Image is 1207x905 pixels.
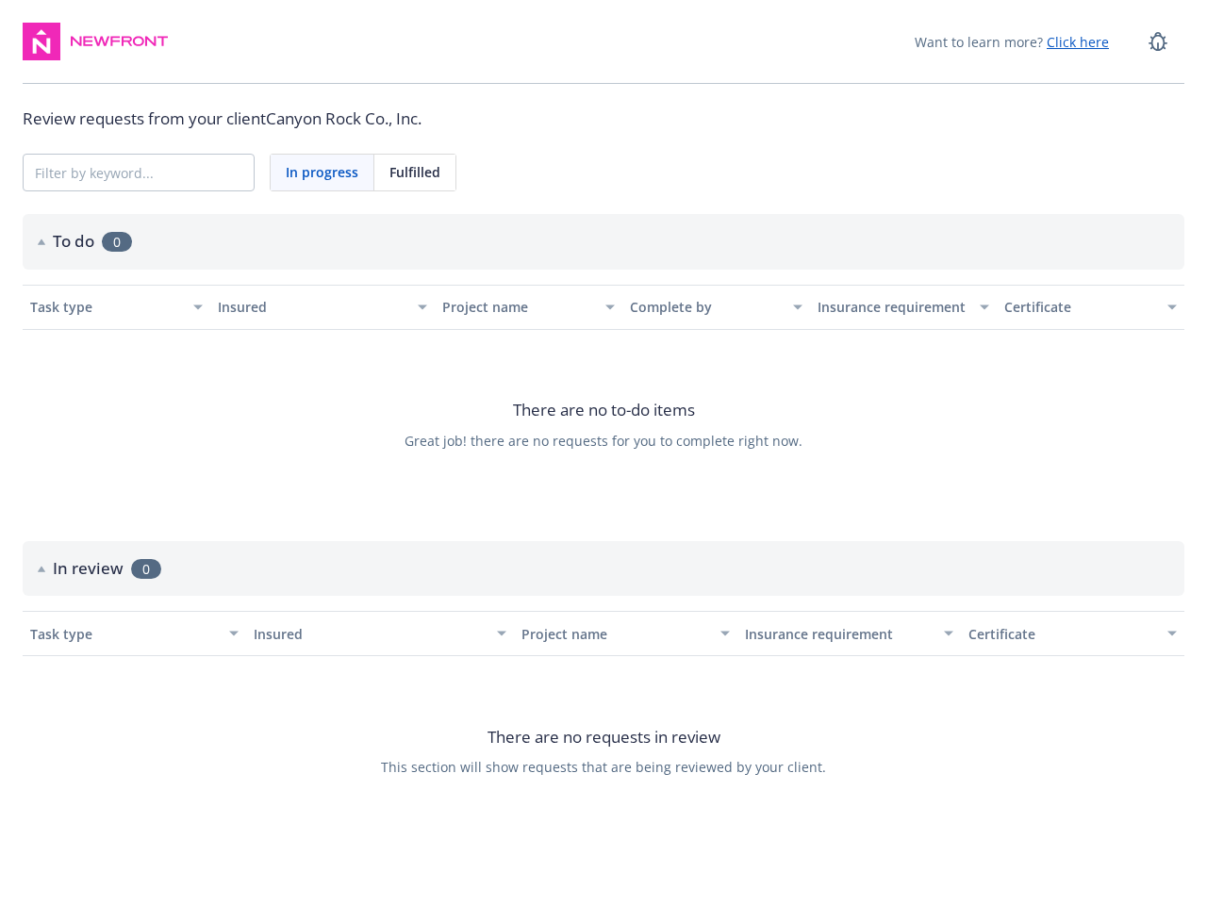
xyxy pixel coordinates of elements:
div: Review requests from your client Canyon Rock Co., Inc. [23,107,1184,131]
span: 0 [102,232,132,252]
div: Project name [442,297,594,317]
div: Insurance requirement [745,624,933,644]
span: Fulfilled [389,162,440,182]
span: There are no to-do items [513,398,695,422]
div: Task type [30,624,218,644]
div: Project name [521,624,709,644]
button: Insurance requirement [810,285,998,330]
button: Task type [23,285,210,330]
button: Certificate [961,611,1184,656]
div: Certificate [968,624,1156,644]
div: Insured [254,624,486,644]
img: navigator-logo.svg [23,23,60,60]
div: Certificate [1004,297,1156,317]
input: Filter by keyword... [24,155,254,190]
span: This section will show requests that are being reviewed by your client. [381,757,826,777]
span: In progress [286,162,358,182]
h2: In review [53,556,124,581]
button: Project name [435,285,622,330]
button: Complete by [622,285,810,330]
button: Project name [514,611,737,656]
span: There are no requests in review [488,725,720,749]
span: Great job! there are no requests for you to complete right now. [405,431,802,451]
button: Insurance requirement [737,611,961,656]
div: Insured [218,297,406,317]
span: 0 [131,559,161,579]
div: Insurance requirement [818,297,969,317]
button: Certificate [997,285,1184,330]
img: Newfront Logo [68,32,171,51]
a: Click here [1047,33,1109,51]
a: Report a Bug [1139,23,1177,60]
button: Insured [246,611,514,656]
button: Task type [23,611,246,656]
span: Want to learn more? [915,32,1109,52]
div: Task type [30,297,182,317]
div: Complete by [630,297,782,317]
h2: To do [53,229,94,254]
button: Insured [210,285,435,330]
